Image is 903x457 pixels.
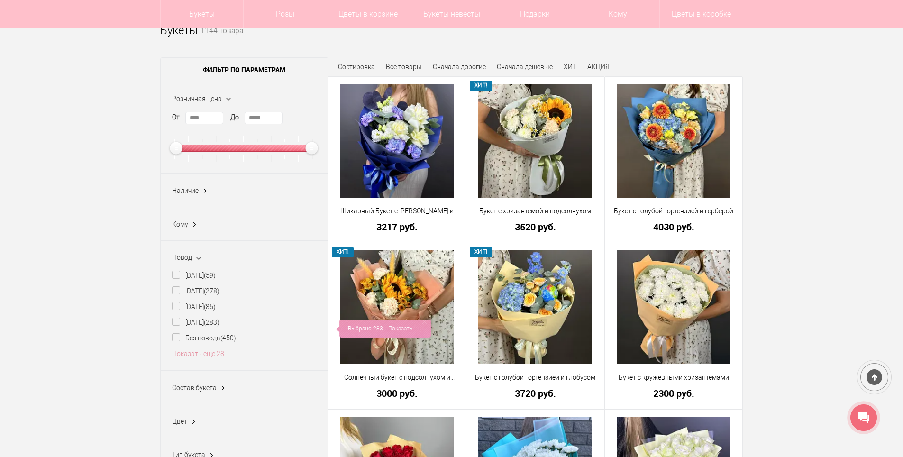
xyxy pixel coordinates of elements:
a: Шикарный Букет с [PERSON_NAME] и [PERSON_NAME] [335,206,460,216]
label: От [172,112,180,122]
label: [DATE] [172,271,216,281]
span: ХИТ! [470,247,492,257]
a: Показать еще 28 [172,350,224,357]
span: Наличие [172,187,199,194]
label: Без повода [172,333,236,343]
img: Букет с кружевными хризантемами [617,250,730,364]
a: Показать [388,320,412,338]
span: ХИТ! [332,247,354,257]
ins: (450) [220,334,236,342]
ins: (278) [204,287,219,295]
span: Кому [172,220,188,228]
a: Сначала дешевые [497,63,553,71]
h1: Букеты [160,22,198,39]
a: Букет с голубой гортензией и герберой мини [611,206,737,216]
a: 3217 руб. [335,222,460,232]
a: Букет с хризантемой и подсолнухом [473,206,598,216]
label: [DATE] [172,286,219,296]
img: Букет с голубой гортензией и герберой мини [617,84,730,198]
a: Букет с кружевными хризантемами [611,373,737,383]
img: Шикарный Букет с Розами и Синими Диантусами [340,84,454,198]
label: [DATE] [172,302,216,312]
span: Состав букета [172,384,217,392]
img: Букет с голубой гортензией и глобусом [478,250,592,364]
span: Розничная цена [172,95,222,102]
a: 2300 руб. [611,388,737,398]
a: ХИТ [564,63,576,71]
label: До [230,112,239,122]
a: Все товары [386,63,422,71]
span: Фильтр по параметрам [161,58,328,82]
a: 4030 руб. [611,222,737,232]
img: Солнечный букет с подсолнухом и диантусами [340,250,454,364]
span: Сортировка [338,63,375,71]
a: Букет с голубой гортензией и глобусом [473,373,598,383]
a: 3000 руб. [335,388,460,398]
ins: (85) [204,303,216,311]
span: Повод [172,254,192,261]
a: АКЦИЯ [587,63,610,71]
span: 283 [373,320,383,338]
a: 3520 руб. [473,222,598,232]
span: ХИТ! [470,81,492,91]
a: Солнечный букет с подсолнухом и диантусами [335,373,460,383]
ins: (59) [204,272,216,279]
img: Букет с хризантемой и подсолнухом [478,84,592,198]
ins: (283) [204,319,219,326]
small: 1144 товара [201,27,243,50]
a: 3720 руб. [473,388,598,398]
div: Выбрано: [336,320,431,338]
a: Сначала дорогие [433,63,486,71]
span: Цвет [172,418,187,425]
label: [DATE] [172,318,219,328]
